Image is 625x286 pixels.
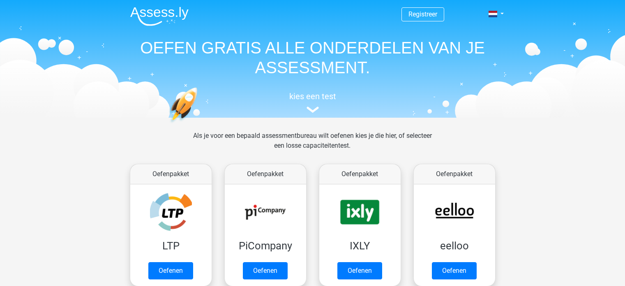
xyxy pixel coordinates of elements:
img: Assessly [130,7,189,26]
a: Oefenen [337,262,382,279]
h1: OEFEN GRATIS ALLE ONDERDELEN VAN JE ASSESSMENT. [124,38,502,77]
img: assessment [307,107,319,113]
div: Als je voor een bepaald assessmentbureau wilt oefenen kies je die hier, of selecteer een losse ca... [187,131,438,160]
h5: kies een test [124,91,502,101]
a: Oefenen [148,262,193,279]
a: Oefenen [432,262,477,279]
a: kies een test [124,91,502,113]
a: Registreer [408,10,437,18]
img: oefenen [169,87,229,162]
a: Oefenen [243,262,288,279]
